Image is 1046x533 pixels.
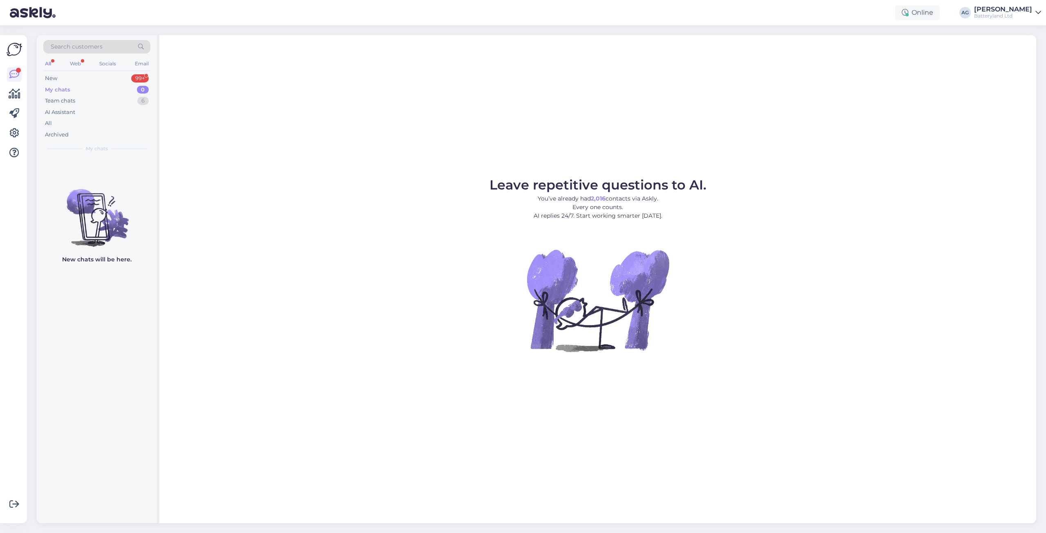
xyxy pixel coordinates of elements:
[86,145,108,152] span: My chats
[137,97,149,105] div: 6
[974,13,1032,19] div: Batteryland Ltd
[137,86,149,94] div: 0
[489,194,706,220] p: You’ve already had contacts via Askly. Every one counts. AI replies 24/7. Start working smarter [...
[131,74,149,83] div: 99+
[45,108,75,116] div: AI Assistant
[37,174,157,248] img: No chats
[974,6,1041,19] a: [PERSON_NAME]Batteryland Ltd
[62,255,132,264] p: New chats will be here.
[959,7,971,18] div: AG
[895,5,940,20] div: Online
[51,42,103,51] span: Search customers
[7,42,22,57] img: Askly Logo
[489,177,706,193] span: Leave repetitive questions to AI.
[68,58,83,69] div: Web
[45,86,70,94] div: My chats
[45,131,69,139] div: Archived
[133,58,150,69] div: Email
[45,74,57,83] div: New
[45,119,52,127] div: All
[974,6,1032,13] div: [PERSON_NAME]
[591,195,606,202] b: 2,016
[45,97,75,105] div: Team chats
[98,58,118,69] div: Socials
[43,58,53,69] div: All
[524,227,671,374] img: No Chat active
